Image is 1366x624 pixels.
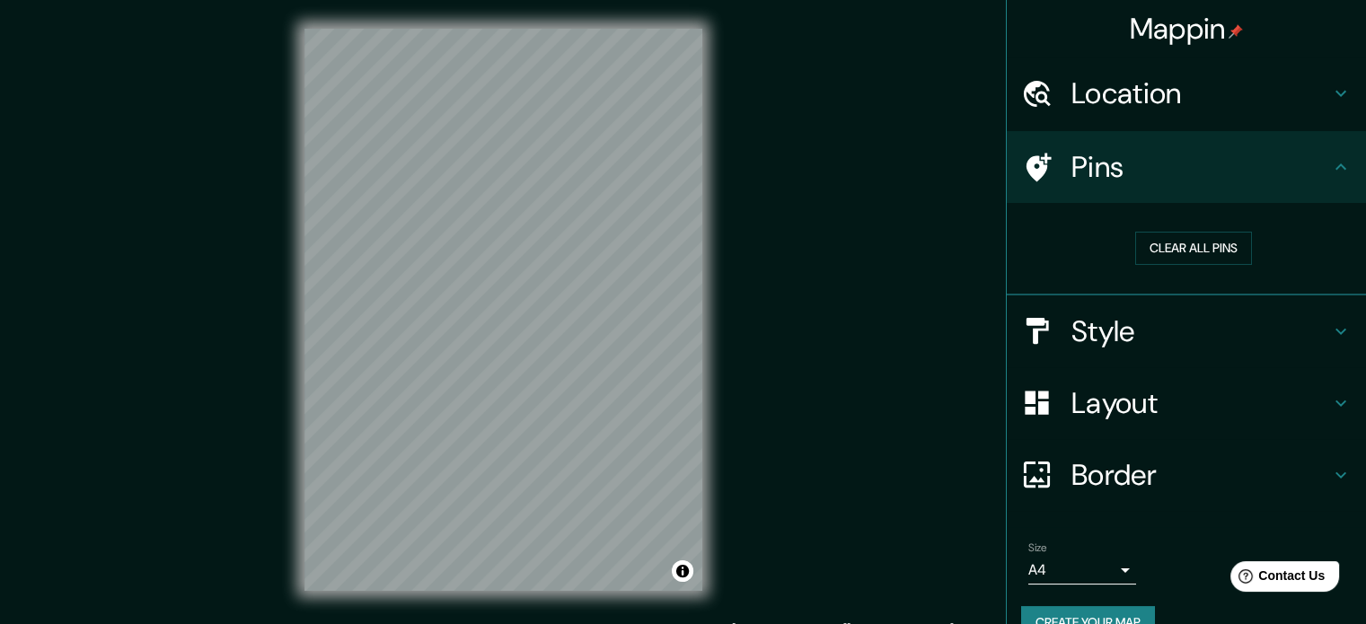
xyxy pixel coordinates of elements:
iframe: Help widget launcher [1206,554,1346,604]
div: Style [1007,295,1366,367]
h4: Style [1071,313,1330,349]
div: Pins [1007,131,1366,203]
div: Border [1007,439,1366,511]
img: pin-icon.png [1229,24,1243,39]
div: A4 [1028,556,1136,584]
button: Toggle attribution [672,560,693,582]
h4: Pins [1071,149,1330,185]
h4: Location [1071,75,1330,111]
h4: Layout [1071,385,1330,421]
h4: Border [1071,457,1330,493]
div: Layout [1007,367,1366,439]
h4: Mappin [1130,11,1244,47]
div: Location [1007,57,1366,129]
label: Size [1028,540,1047,555]
button: Clear all pins [1135,232,1252,265]
canvas: Map [304,29,702,591]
